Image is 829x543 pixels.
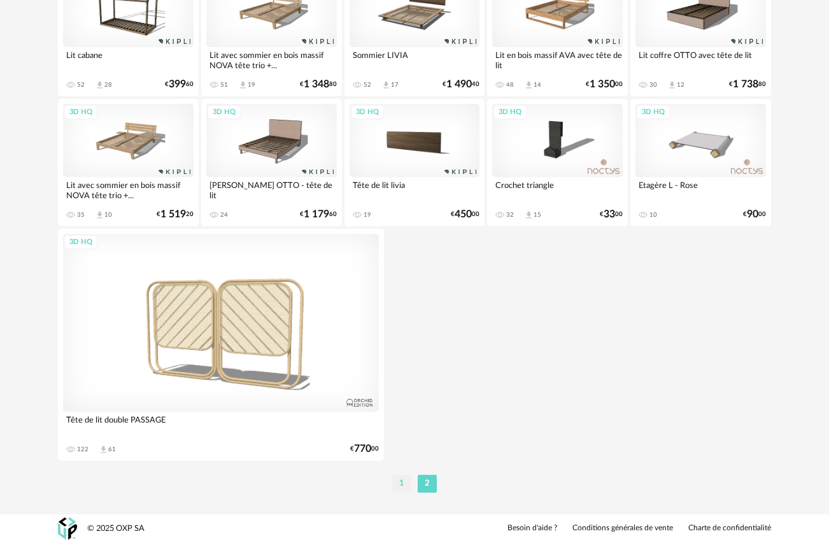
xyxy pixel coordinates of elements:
[572,523,673,533] a: Conditions générales de vente
[350,445,379,453] div: € 00
[446,80,472,89] span: 1 490
[220,211,228,219] div: 24
[667,80,677,90] span: Download icon
[733,80,758,89] span: 1 738
[688,523,771,533] a: Charte de confidentialité
[58,518,77,540] img: OXP
[104,211,112,219] div: 10
[649,211,657,219] div: 10
[391,81,399,89] div: 17
[248,81,255,89] div: 19
[169,80,186,89] span: 399
[160,210,186,219] span: 1 519
[64,105,98,120] div: 3D HQ
[364,211,371,219] div: 19
[99,445,108,454] span: Download icon
[604,210,615,219] span: 33
[63,412,379,437] div: Tête de lit double PASSAGE
[586,80,623,89] div: € 00
[350,105,385,120] div: 3D HQ
[649,81,657,89] div: 30
[455,210,472,219] span: 450
[636,105,670,120] div: 3D HQ
[524,80,534,90] span: Download icon
[157,210,194,219] div: € 20
[104,81,112,89] div: 28
[63,177,194,203] div: Lit avec sommier en bois massif NOVA tête trio +...
[238,80,248,90] span: Download icon
[95,210,104,220] span: Download icon
[95,80,104,90] span: Download icon
[77,81,85,89] div: 52
[392,475,411,493] li: 1
[487,99,628,226] a: 3D HQ Crochet triangle 32 Download icon 15 €3300
[108,445,116,453] div: 61
[590,80,615,89] span: 1 350
[63,47,194,73] div: Lit cabane
[507,523,557,533] a: Besoin d'aide ?
[165,80,194,89] div: € 60
[206,47,337,73] div: Lit avec sommier en bois massif NOVA tête trio +...
[344,99,485,226] a: 3D HQ Tête de lit livia 19 €45000
[206,177,337,203] div: [PERSON_NAME] OTTO - tête de lit
[77,445,89,453] div: 122
[201,99,342,226] a: 3D HQ [PERSON_NAME] OTTO - tête de lit 24 €1 17960
[220,81,228,89] div: 51
[534,81,541,89] div: 14
[350,47,480,73] div: Sommier LIVIA
[743,210,766,219] div: € 00
[506,81,514,89] div: 48
[207,105,241,120] div: 3D HQ
[350,177,480,203] div: Tête de lit livia
[451,210,479,219] div: € 00
[304,80,329,89] span: 1 348
[77,211,85,219] div: 35
[677,81,684,89] div: 12
[635,177,766,203] div: Etagère L - Rose
[630,99,771,226] a: 3D HQ Etagère L - Rose 10 €9000
[506,211,514,219] div: 32
[381,80,391,90] span: Download icon
[729,80,766,89] div: € 80
[492,177,623,203] div: Crochet triangle
[747,210,758,219] span: 90
[64,235,98,250] div: 3D HQ
[534,211,541,219] div: 15
[300,80,337,89] div: € 80
[304,210,329,219] span: 1 179
[492,47,623,73] div: Lit en bois massif AVA avec tête de lit
[524,210,534,220] span: Download icon
[58,99,199,226] a: 3D HQ Lit avec sommier en bois massif NOVA tête trio +... 35 Download icon 10 €1 51920
[300,210,337,219] div: € 60
[493,105,527,120] div: 3D HQ
[635,47,766,73] div: Lit coffre OTTO avec tête de lit
[418,475,437,493] li: 2
[600,210,623,219] div: € 00
[58,229,384,461] a: 3D HQ Tête de lit double PASSAGE 122 Download icon 61 €77000
[87,523,145,534] div: © 2025 OXP SA
[443,80,479,89] div: € 40
[364,81,371,89] div: 52
[354,445,371,453] span: 770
